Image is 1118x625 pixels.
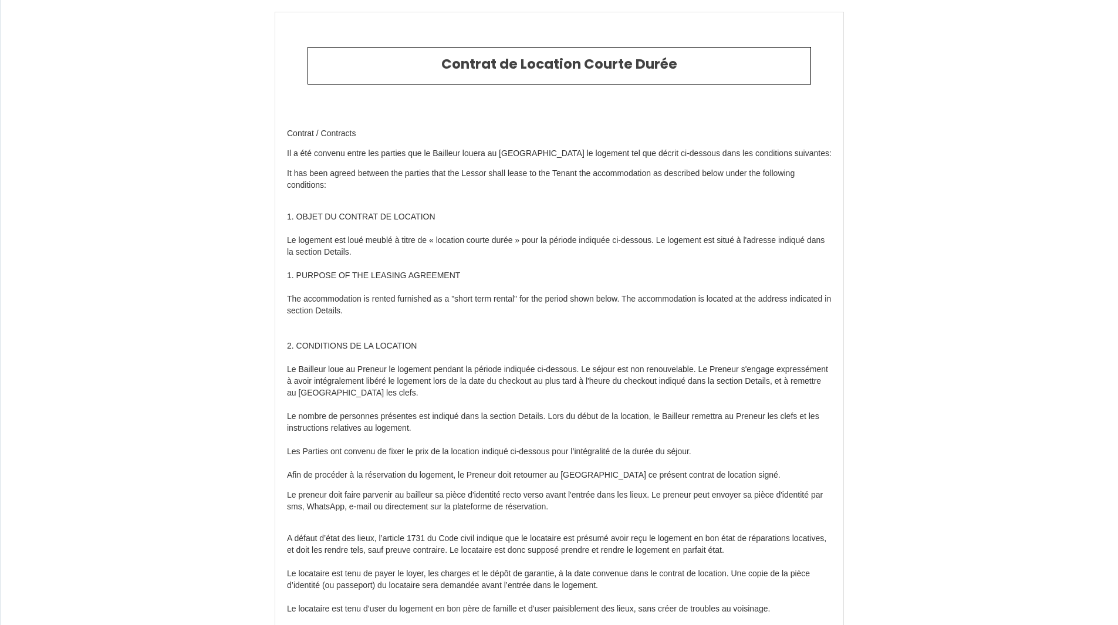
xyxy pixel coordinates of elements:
[287,168,832,191] p: It has been agreed between the parties that the Lessor shall lease to the Tenant the accommodatio...
[317,56,802,73] h2: Contrat de Location Courte Durée
[287,128,832,140] p: Contrat / Contracts
[287,148,832,160] p: Il a été convenu entre les parties que le Bailleur louera au [GEOGRAPHIC_DATA] le logement tel qu...
[287,489,832,513] p: Le preneur doit faire parvenir au bailleur sa pièce d'identité recto verso avant l'entrée dans le...
[287,200,832,481] p: 1. OBJET DU CONTRAT DE LOCATION Le logement est loué meublé à titre de « location courte durée » ...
